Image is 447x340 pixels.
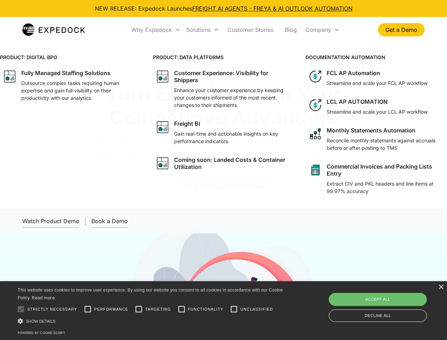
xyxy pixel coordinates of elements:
[174,156,292,170] div: Coming soon: Landed Costs & Container Utilization
[174,86,292,109] p: Enhance your customer experience by keeping your customers informed of the most recent changes to...
[305,160,447,198] a: sheet iconCommercial Invoices and Packing Lists EntryExtract CIV and PKL headers and line items a...
[21,69,110,76] div: Fully Managed Staffing Solutions
[327,163,444,177] div: Commercial Invoices and Packing Lists Entry
[22,217,79,225] div: Watch Product Demo
[327,137,444,152] p: Reconcile monthly statements against accruals before or after posting to TMS
[327,98,388,105] div: LCL AP AUTOMATION
[305,26,331,33] div: Company
[22,23,85,37] a: home
[156,69,170,84] img: graph icon
[305,53,447,61] h4: DOCUMENTATION AUTOMATION
[21,79,139,102] p: Outsource complex tasks requiring human expertise and gain full visibility on their productivity ...
[3,69,17,84] img: graph icon
[174,69,292,84] div: Customer Experience: Visibility for Shippers
[156,156,170,170] img: graph icon
[27,306,77,312] span: Strictly necessary
[174,120,200,127] div: Freight BI
[156,120,170,134] img: graph icon
[131,26,172,33] div: Why Expedock
[91,217,128,225] div: Book a Demo
[128,18,183,42] div: Why Expedock
[32,295,55,300] a: Read more
[186,26,211,33] div: Solutions
[327,180,444,195] p: Extract CIV and PKL headers and line items at 99.97% accuracy
[305,67,447,90] a: dollar iconFCL AP AutomationStreamline and scale your FCL AP workflow
[327,108,428,115] p: Streamline and scale your LCL AP workflow
[95,4,353,13] div: NEW RELEASE: Expedock Launches
[22,215,79,228] a: open lightbox
[18,317,285,325] div: Show details
[279,18,303,42] a: Blog
[222,18,279,42] a: Customer Stories
[18,288,283,301] span: This website uses cookies to improve user experience. By using our website you consent to all coo...
[153,117,294,148] a: graph iconFreight BIGain real-time and actionable insights on key performance indicators
[327,127,416,134] div: Monthly Statements Automation
[188,306,223,312] span: Functionality
[305,95,447,118] a: dollar iconLCL AP AUTOMATIONStreamline and scale your LCL AP workflow
[91,215,128,228] a: Book a Demo
[378,23,425,36] a: Get a Demo
[153,67,294,112] a: graph iconCustomer Experience: Visibility for ShippersEnhance your customer experience by keeping...
[303,18,343,42] div: Company
[22,23,85,37] img: Expedock Logo
[305,124,447,154] a: network like iconMonthly Statements AutomationReconcile monthly statements against accruals befor...
[26,319,56,323] span: Show details
[308,127,322,141] img: network like icon
[174,130,292,145] p: Gain real-time and actionable insights on key performance indicators
[329,263,447,340] iframe: Chat Widget
[308,163,322,177] img: sheet icon
[327,79,428,87] p: Streamline and scale your FCL AP workflow
[94,306,128,312] span: Performance
[192,5,353,12] a: FREIGHT AI AGENTS - FREYA & AI OUTLOOK AUTOMATION
[183,18,222,42] div: Solutions
[18,331,65,335] a: Powered by cookie-script
[153,153,294,173] a: graph iconComing soon: Landed Costs & Container Utilization
[308,98,322,112] img: dollar icon
[327,69,380,76] div: FCL AP Automation
[240,306,273,312] span: Unclassified
[153,53,294,61] h4: PRODUCT: DATA PLATFORMS
[145,306,171,312] span: Targeting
